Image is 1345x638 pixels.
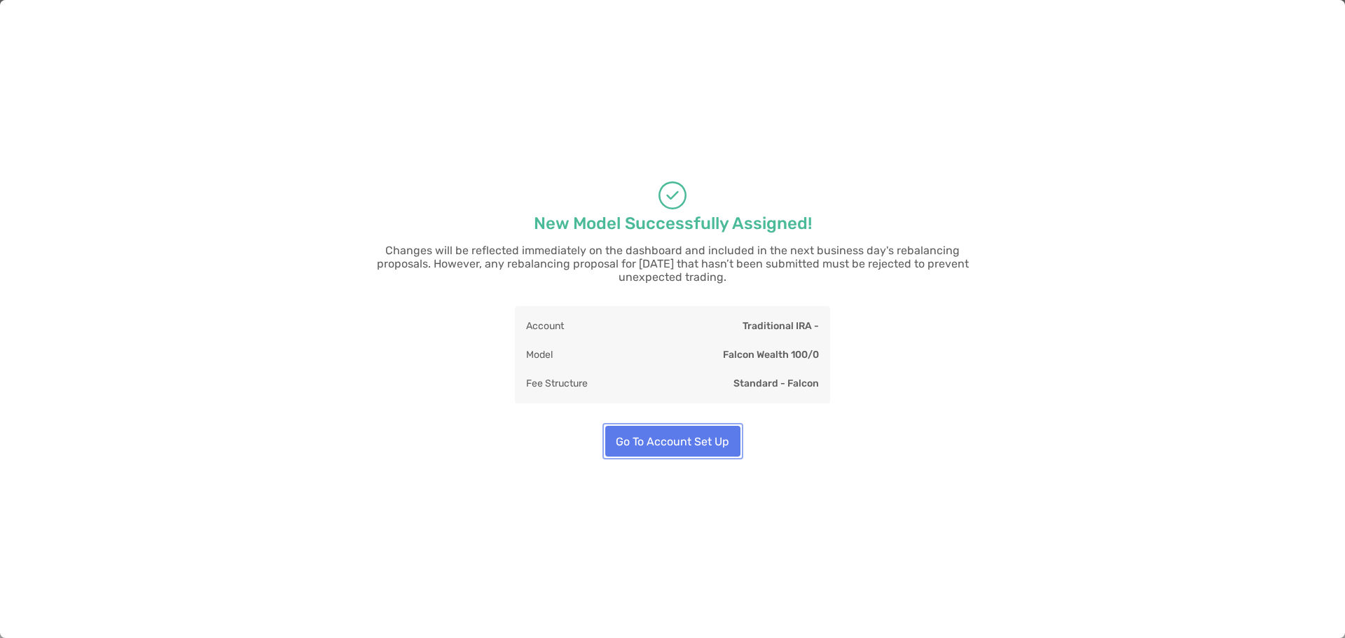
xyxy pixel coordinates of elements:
p: Standard - Falcon [733,375,819,392]
p: Traditional IRA - [743,317,819,335]
p: Falcon Wealth 100/0 [723,346,819,363]
p: Account [526,317,564,335]
p: Model [526,346,553,363]
button: Go To Account Set Up [605,426,740,457]
p: New Model Successfully Assigned! [534,215,812,233]
p: Fee Structure [526,375,588,392]
p: Changes will be reflected immediately on the dashboard and included in the next business day's re... [357,244,988,284]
